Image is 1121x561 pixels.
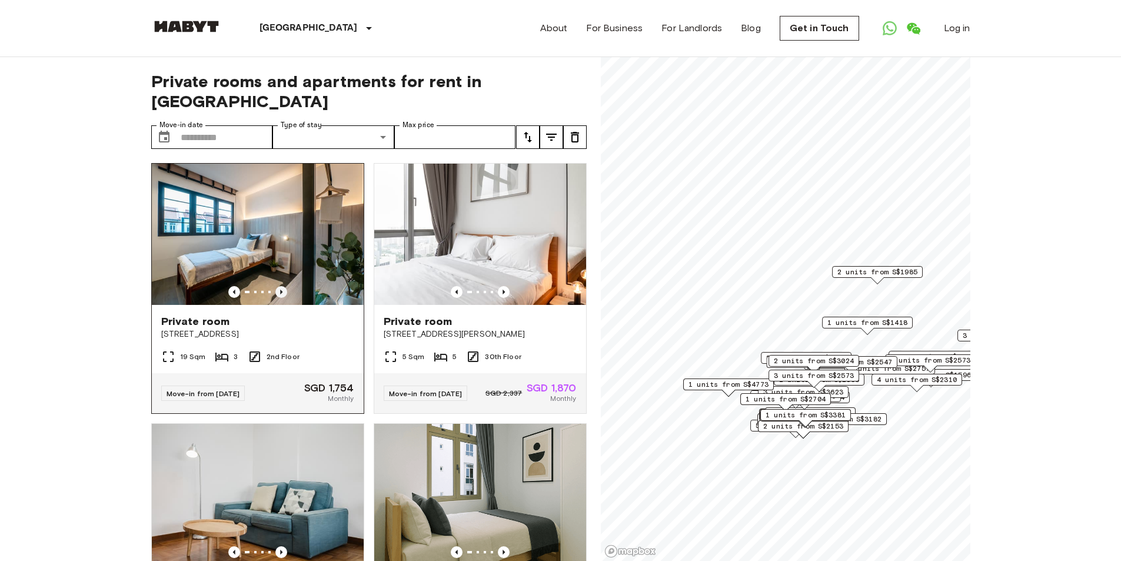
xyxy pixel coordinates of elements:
span: Move-in from [DATE] [167,389,240,398]
button: tune [516,125,540,149]
span: 3 units from S$2673 [963,330,1043,341]
span: 5 units from S$1680 [756,420,836,431]
span: 5 units from S$1838 [770,408,850,419]
span: Move-in from [DATE] [389,389,463,398]
span: Monthly [328,393,354,404]
span: Monthly [550,393,576,404]
span: 1 units from S$3182 [801,414,882,424]
span: 1 units from S$1418 [827,317,907,328]
button: Previous image [275,286,287,298]
label: Max price [403,120,434,130]
div: Map marker [757,413,848,431]
span: SGD 1,870 [527,383,576,393]
span: 3 units from S$2573 [774,370,854,381]
span: [STREET_ADDRESS][PERSON_NAME] [384,328,577,340]
span: Private room [384,314,453,328]
span: Private rooms and apartments for rent in [GEOGRAPHIC_DATA] [151,71,587,111]
button: Previous image [451,546,463,558]
div: Map marker [957,330,1048,348]
div: Map marker [759,409,850,427]
div: Map marker [683,379,774,397]
div: Map marker [807,356,897,374]
div: Map marker [822,317,913,335]
div: Map marker [774,374,864,392]
label: Type of stay [281,120,322,130]
a: Log in [944,21,970,35]
div: Map marker [760,409,851,427]
span: SGD 2,337 [485,388,522,399]
div: Map marker [760,410,850,428]
label: Move-in date [159,120,203,130]
span: 1 units from S$4773 [688,379,769,390]
a: Marketing picture of unit SG-01-113-001-05Previous imagePrevious imagePrivate room[STREET_ADDRESS... [374,163,587,414]
div: Map marker [758,420,849,439]
a: For Business [586,21,643,35]
img: Marketing picture of unit SG-01-113-001-05 [374,164,586,305]
div: Map marker [761,352,851,370]
button: Previous image [228,546,240,558]
span: 3 units from S$3623 [763,387,843,397]
button: Previous image [451,286,463,298]
div: Map marker [871,374,962,392]
button: Previous image [498,286,510,298]
span: 2nd Floor [267,351,300,362]
button: Previous image [498,546,510,558]
span: 30th Floor [485,351,521,362]
button: tune [540,125,563,149]
div: Map marker [769,355,859,373]
span: 4 units from S$2310 [877,374,957,385]
div: Map marker [889,351,979,369]
button: Previous image [275,546,287,558]
span: 19 Sqm [180,351,206,362]
span: SGD 1,754 [304,383,354,393]
div: Map marker [758,386,849,404]
a: Marketing picture of unit SG-01-027-006-02Previous imagePrevious imagePrivate room[STREET_ADDRESS... [151,163,364,414]
p: [GEOGRAPHIC_DATA] [260,21,358,35]
a: Open WhatsApp [878,16,902,40]
span: 3 units from S$1985 [766,353,846,363]
span: [STREET_ADDRESS] [161,328,354,340]
div: Map marker [740,393,831,411]
span: Private room [161,314,230,328]
div: Map marker [765,407,856,426]
button: tune [563,125,587,149]
span: 1 units from S$3381 [766,410,846,420]
a: For Landlords [661,21,722,35]
span: 3 units from S$1644 [894,351,974,362]
div: Map marker [750,420,841,438]
span: 2 units from S$1985 [837,267,917,277]
a: Blog [741,21,761,35]
span: 5 [453,351,457,362]
span: 1 units from S$2573 [890,355,970,366]
div: Map marker [796,413,887,431]
a: Get in Touch [780,16,859,41]
div: Map marker [885,354,976,373]
span: 1 units from S$2704 [746,394,826,404]
div: Map marker [766,356,861,374]
button: Choose date [152,125,176,149]
button: Previous image [228,286,240,298]
div: Map marker [769,370,859,388]
a: About [540,21,568,35]
span: 1 units from S$2547 [812,357,892,367]
img: Marketing picture of unit SG-01-027-006-02 [152,164,364,305]
div: Map marker [832,266,923,284]
span: 3 [234,351,238,362]
a: Mapbox logo [604,545,656,558]
span: 5 Sqm [403,351,425,362]
a: Open WeChat [902,16,925,40]
img: Habyt [151,21,222,32]
div: Map marker [759,391,850,410]
span: 2 units from S$3024 [774,356,854,366]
